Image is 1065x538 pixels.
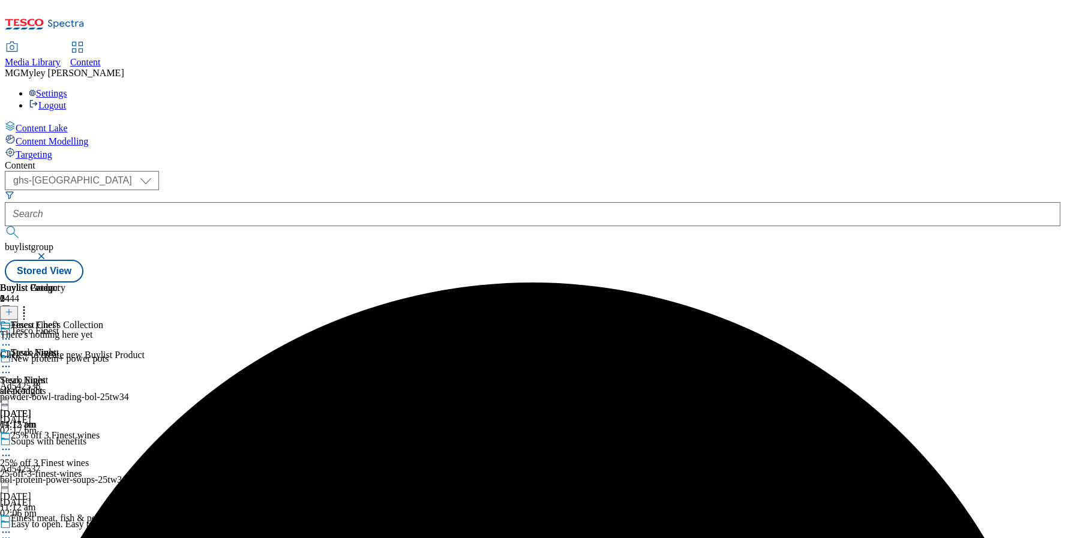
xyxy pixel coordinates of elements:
a: Content Lake [5,121,1060,134]
button: Stored View [5,260,83,282]
span: Content [70,57,101,67]
span: Media Library [5,57,61,67]
a: Targeting [5,147,1060,160]
svg: Search Filters [5,190,14,200]
span: Targeting [16,149,52,160]
a: Content [70,43,101,68]
a: Content Modelling [5,134,1060,147]
a: Media Library [5,43,61,68]
div: 25% off 3 Finest wines [11,430,100,441]
span: Content Modelling [16,136,88,146]
span: Myley [PERSON_NAME] [20,68,124,78]
div: Content [5,160,1060,171]
a: Logout [29,100,66,110]
a: Settings [29,88,67,98]
input: Search [5,202,1060,226]
div: Finest meat, fish & poultry [11,513,115,524]
span: buylistgroup [5,242,53,252]
span: Content Lake [16,123,68,133]
span: MG [5,68,20,78]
